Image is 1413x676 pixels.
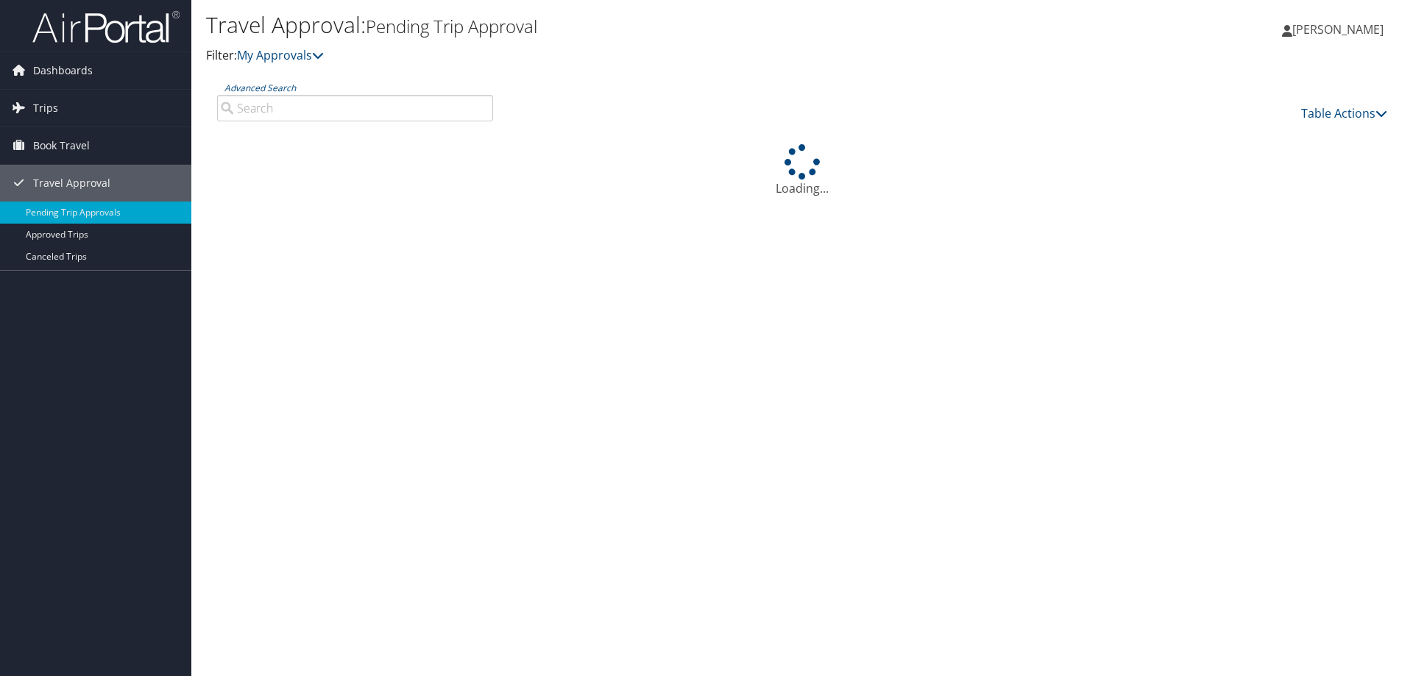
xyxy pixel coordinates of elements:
[33,127,90,164] span: Book Travel
[206,144,1398,197] div: Loading...
[366,14,537,38] small: Pending Trip Approval
[206,10,1001,40] h1: Travel Approval:
[33,90,58,127] span: Trips
[1292,21,1384,38] span: [PERSON_NAME]
[1301,105,1387,121] a: Table Actions
[1282,7,1398,51] a: [PERSON_NAME]
[33,52,93,89] span: Dashboards
[206,46,1001,65] p: Filter:
[237,47,324,63] a: My Approvals
[33,165,110,202] span: Travel Approval
[32,10,180,44] img: airportal-logo.png
[217,95,493,121] input: Advanced Search
[224,82,296,94] a: Advanced Search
